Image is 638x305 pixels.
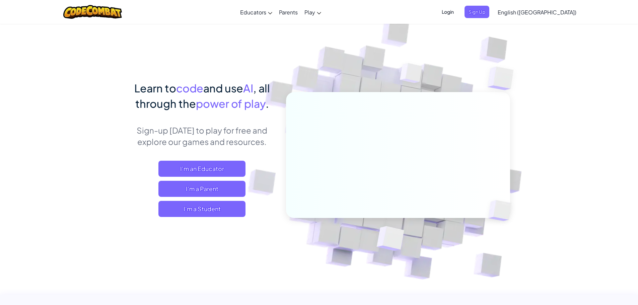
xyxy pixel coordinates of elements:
[465,6,489,18] button: Sign Up
[498,9,576,16] span: English ([GEOGRAPHIC_DATA])
[494,3,580,21] a: English ([GEOGRAPHIC_DATA])
[301,3,325,21] a: Play
[438,6,458,18] button: Login
[474,50,532,107] img: Overlap cubes
[196,97,266,110] span: power of play
[128,125,276,147] p: Sign-up [DATE] to play for free and explore our games and resources.
[266,97,269,110] span: .
[304,9,315,16] span: Play
[158,181,245,197] a: I'm a Parent
[243,81,253,95] span: AI
[360,212,420,268] img: Overlap cubes
[176,81,203,95] span: code
[477,186,527,235] img: Overlap cubes
[134,81,176,95] span: Learn to
[240,9,266,16] span: Educators
[387,50,435,100] img: Overlap cubes
[158,201,245,217] button: I'm a Student
[276,3,301,21] a: Parents
[158,161,245,177] a: I'm an Educator
[203,81,243,95] span: and use
[63,5,122,19] img: CodeCombat logo
[237,3,276,21] a: Educators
